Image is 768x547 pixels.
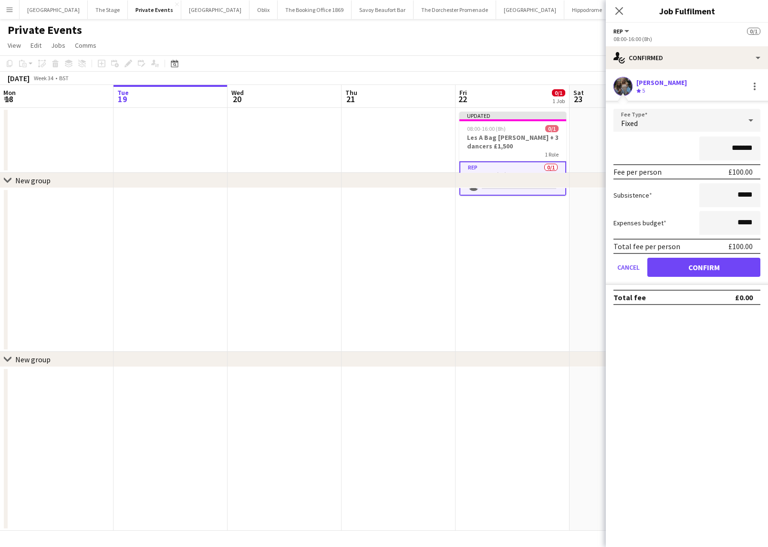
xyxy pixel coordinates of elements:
[75,41,96,50] span: Comms
[613,242,680,251] div: Total fee per person
[31,41,42,50] span: Edit
[31,74,55,82] span: Week 34
[552,89,565,96] span: 0/1
[613,258,643,277] button: Cancel
[59,74,69,82] div: BST
[728,167,753,177] div: £100.00
[47,39,69,52] a: Jobs
[20,0,88,19] button: [GEOGRAPHIC_DATA]
[613,293,646,302] div: Total fee
[728,242,753,251] div: £100.00
[564,0,610,19] button: Hippodrome
[573,88,584,97] span: Sat
[642,87,645,94] span: 5
[8,23,82,37] h1: Private Events
[572,94,584,105] span: 23
[621,118,638,128] span: Fixed
[459,112,566,196] app-job-card: Updated08:00-16:00 (8h)0/1Les A Bag [PERSON_NAME] + 3 dancers £1,5001 RoleRep0/108:00-16:00 (8h)
[249,0,278,19] button: Oblix
[15,355,51,364] div: New group
[613,28,631,35] button: Rep
[459,112,566,119] div: Updated
[8,41,21,50] span: View
[15,176,51,185] div: New group
[545,125,559,132] span: 0/1
[459,161,566,196] app-card-role: Rep0/108:00-16:00 (8h)
[552,97,565,105] div: 1 Job
[51,41,65,50] span: Jobs
[230,94,244,105] span: 20
[231,88,244,97] span: Wed
[345,88,357,97] span: Thu
[613,35,760,42] div: 08:00-16:00 (8h)
[613,191,652,200] label: Subsistence
[4,39,25,52] a: View
[496,0,564,19] button: [GEOGRAPHIC_DATA]
[71,39,100,52] a: Comms
[545,151,559,158] span: 1 Role
[636,78,687,87] div: [PERSON_NAME]
[735,293,753,302] div: £0.00
[117,88,129,97] span: Tue
[344,94,357,105] span: 21
[128,0,181,19] button: Private Events
[181,0,249,19] button: [GEOGRAPHIC_DATA]
[459,88,467,97] span: Fri
[88,0,128,19] button: The Stage
[2,94,16,105] span: 18
[8,74,30,83] div: [DATE]
[3,88,16,97] span: Mon
[747,28,760,35] span: 0/1
[116,94,129,105] span: 19
[613,167,662,177] div: Fee per person
[613,219,666,227] label: Expenses budget
[606,5,768,17] h3: Job Fulfilment
[613,28,623,35] span: Rep
[458,94,467,105] span: 22
[647,258,760,277] button: Confirm
[278,0,352,19] button: The Booking Office 1869
[606,46,768,69] div: Confirmed
[27,39,45,52] a: Edit
[467,125,506,132] span: 08:00-16:00 (8h)
[414,0,496,19] button: The Dorchester Promenade
[352,0,414,19] button: Savoy Beaufort Bar
[459,133,566,150] h3: Les A Bag [PERSON_NAME] + 3 dancers £1,500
